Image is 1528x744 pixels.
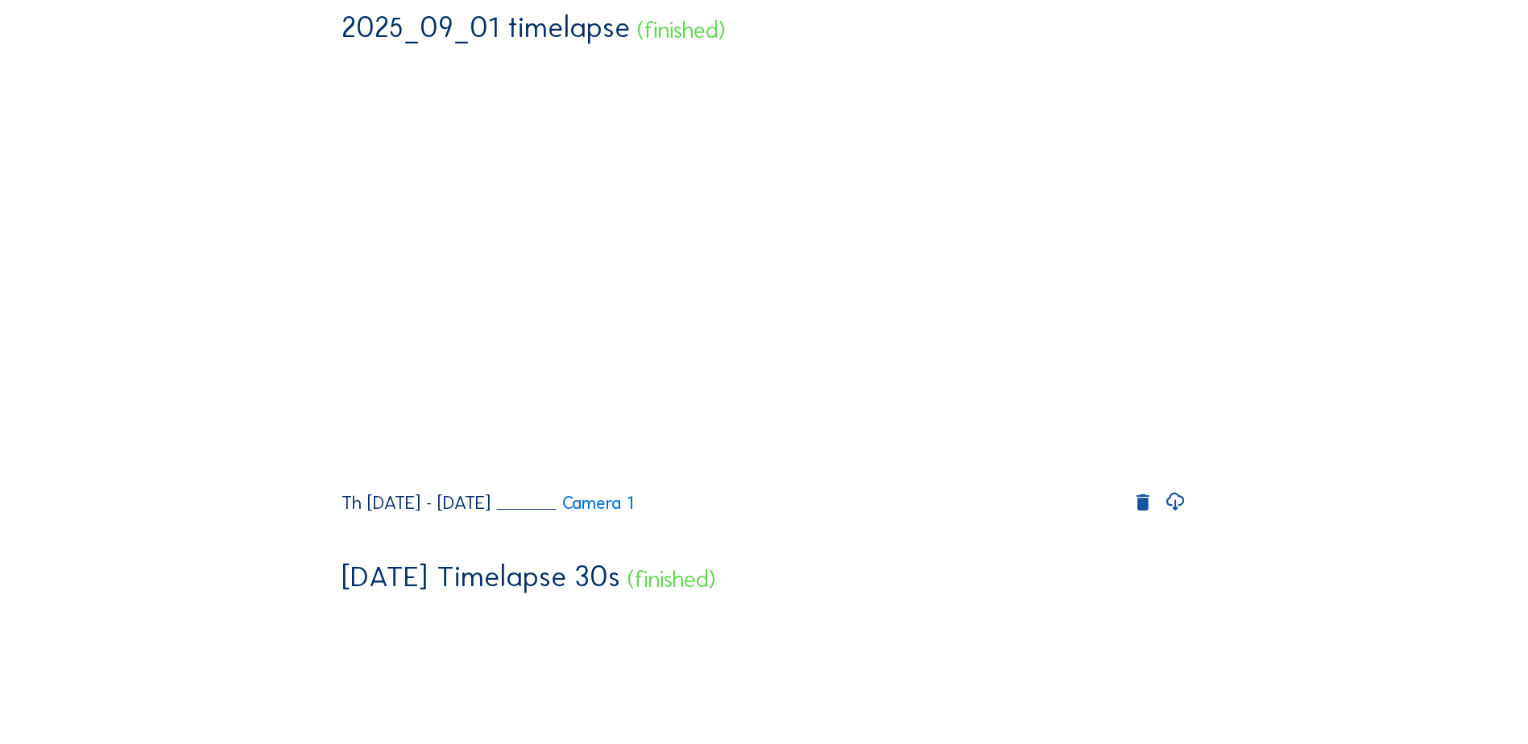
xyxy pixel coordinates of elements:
[627,568,716,592] div: (finished)
[342,562,620,591] div: [DATE] Timelapse 30s
[342,56,1186,478] video: Your browser does not support the video tag.
[342,494,491,512] div: Th [DATE] - [DATE]
[637,19,726,43] div: (finished)
[497,494,634,512] a: Camera 1
[342,13,630,42] div: 2025_09_01 timelapse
